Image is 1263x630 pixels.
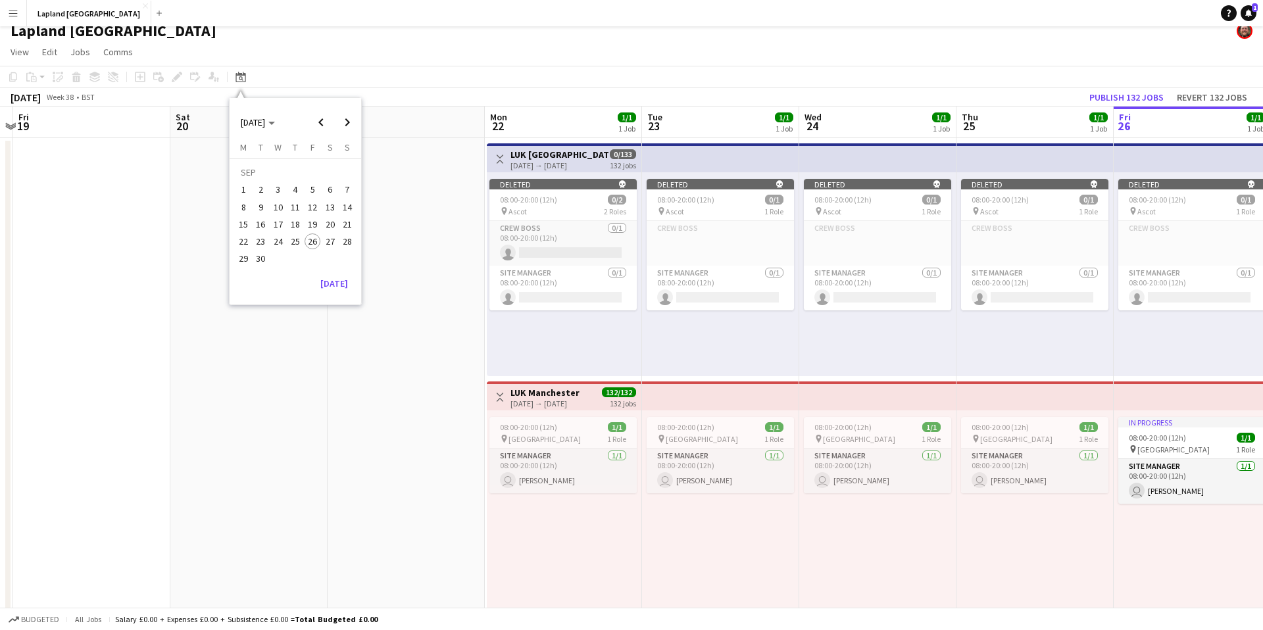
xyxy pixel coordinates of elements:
span: 24 [803,118,822,133]
span: 26 [305,233,320,249]
span: 6 [322,182,338,198]
span: Ascot [666,206,684,216]
app-card-role: Site Manager1/108:00-20:00 (12h) [PERSON_NAME] [647,448,794,493]
span: S [328,141,333,153]
app-card-role: Site Manager1/108:00-20:00 (12h) [PERSON_NAME] [804,448,951,493]
div: Salary £0.00 + Expenses £0.00 + Subsistence £0.00 = [115,614,378,624]
span: 0/133 [610,149,636,159]
app-job-card: 08:00-20:00 (12h)1/1 [GEOGRAPHIC_DATA]1 RoleSite Manager1/108:00-20:00 (12h) [PERSON_NAME] [804,417,951,493]
div: 08:00-20:00 (12h)1/1 [GEOGRAPHIC_DATA]1 RoleSite Manager1/108:00-20:00 (12h) [PERSON_NAME] [647,417,794,493]
span: 26 [1117,118,1131,133]
span: Thu [962,111,978,123]
span: View [11,46,29,58]
span: 1 Role [1079,206,1098,216]
app-job-card: Deleted 08:00-20:00 (12h)0/1 Ascot1 RoleCrew BossSite Manager0/108:00-20:00 (12h) [961,179,1108,310]
button: 06-09-2025 [321,181,338,198]
app-card-role: Site Manager0/108:00-20:00 (12h) [961,266,1108,310]
span: S [345,141,350,153]
span: Total Budgeted £0.00 [295,614,378,624]
button: 13-09-2025 [321,199,338,216]
span: [GEOGRAPHIC_DATA] [666,434,738,444]
span: 08:00-20:00 (12h) [500,195,557,205]
div: [DATE] → [DATE] [510,399,580,408]
span: T [293,141,297,153]
button: 22-09-2025 [235,233,252,250]
div: 1 Job [933,124,950,133]
span: Tue [647,111,662,123]
span: 08:00-20:00 (12h) [657,195,714,205]
span: 08:00-20:00 (12h) [972,195,1029,205]
span: Ascot [508,206,527,216]
div: 1 Job [776,124,793,133]
span: 23 [253,233,269,249]
button: Lapland [GEOGRAPHIC_DATA] [27,1,151,26]
span: 0/2 [608,195,626,205]
span: 1 Role [1236,445,1255,454]
span: 1 Role [1236,206,1255,216]
span: 1 [1252,3,1258,12]
span: 2 Roles [604,206,626,216]
button: Previous month [308,109,334,135]
a: Edit [37,43,62,61]
span: 1/1 [1089,112,1108,122]
div: 132 jobs [610,397,636,408]
span: 08:00-20:00 (12h) [972,422,1029,432]
span: 22 [488,118,507,133]
button: 03-09-2025 [270,181,287,198]
a: Comms [98,43,138,61]
span: 3 [270,182,286,198]
span: Ascot [1137,206,1156,216]
span: 1/1 [618,112,636,122]
span: 0/1 [1079,195,1098,205]
span: 08:00-20:00 (12h) [1129,433,1186,443]
span: F [310,141,315,153]
app-job-card: Deleted 08:00-20:00 (12h)0/1 Ascot1 RoleCrew BossSite Manager0/108:00-20:00 (12h) [804,179,951,310]
a: View [5,43,34,61]
button: 20-09-2025 [321,216,338,233]
div: BST [82,92,95,102]
span: Week 38 [43,92,76,102]
div: 1 Job [1090,124,1107,133]
button: 10-09-2025 [270,199,287,216]
app-job-card: 08:00-20:00 (12h)1/1 [GEOGRAPHIC_DATA]1 RoleSite Manager1/108:00-20:00 (12h) [PERSON_NAME] [961,417,1108,493]
span: 19 [305,216,320,232]
span: 10 [270,199,286,215]
div: Deleted [489,179,637,189]
span: Budgeted [21,615,59,624]
h3: LUK [GEOGRAPHIC_DATA] [510,149,608,160]
app-job-card: Deleted 08:00-20:00 (12h)0/2 Ascot2 RolesCrew Boss0/108:00-20:00 (12h) Site Manager0/108:00-20:00... [489,179,637,310]
button: 25-09-2025 [287,233,304,250]
span: Sat [176,111,190,123]
span: 20 [322,216,338,232]
span: Fri [1119,111,1131,123]
span: 1/1 [1237,433,1255,443]
button: 24-09-2025 [270,233,287,250]
span: 27 [322,233,338,249]
span: 13 [322,199,338,215]
span: 1 Role [1079,434,1098,444]
div: Deleted 08:00-20:00 (12h)0/1 Ascot1 RoleCrew BossSite Manager0/108:00-20:00 (12h) [647,179,794,310]
span: 12 [305,199,320,215]
span: Jobs [70,46,90,58]
span: M [240,141,247,153]
span: 5 [305,182,320,198]
app-user-avatar: Ross Murray [1237,23,1252,39]
span: 30 [253,251,269,267]
span: 21 [339,216,355,232]
button: Publish 132 jobs [1084,89,1169,106]
app-card-role-placeholder: Crew Boss [961,221,1108,266]
span: 17 [270,216,286,232]
span: 1/1 [608,422,626,432]
span: 08:00-20:00 (12h) [657,422,714,432]
span: Mon [490,111,507,123]
button: 28-09-2025 [339,233,356,250]
span: 9 [253,199,269,215]
span: Edit [42,46,57,58]
app-card-role-placeholder: Crew Boss [647,221,794,266]
span: 1/1 [765,422,783,432]
div: 1 Job [618,124,635,133]
span: Fri [18,111,29,123]
button: Budgeted [7,612,61,627]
